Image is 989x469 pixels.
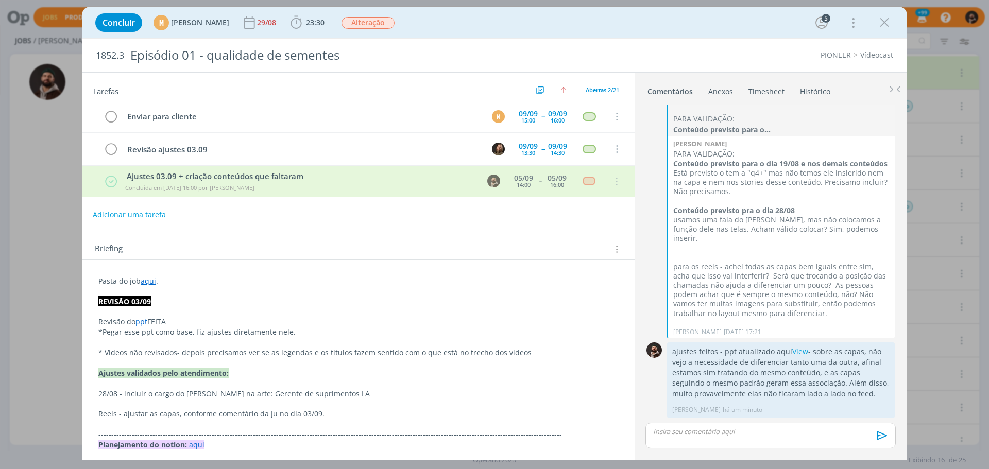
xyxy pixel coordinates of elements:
[98,276,619,286] p: Pasta do job .
[123,143,482,156] div: Revisão ajustes 03.09
[724,327,761,337] span: [DATE] 17:21
[519,143,538,150] div: 09/09
[548,143,567,150] div: 09/09
[673,205,795,215] strong: Conteúdo previsto pra o dia 28/08
[93,84,118,96] span: Tarefas
[822,14,830,23] div: 5
[550,182,564,187] div: 16:00
[257,19,278,26] div: 29/08
[123,110,482,123] div: Enviar para cliente
[748,82,785,97] a: Timesheet
[98,409,619,419] p: Reels - ajustar as capas, conforme comentário da Ju no dia 03/09.
[551,117,565,123] div: 16:00
[551,150,565,155] div: 14:30
[673,168,890,197] p: Está previsto o tem a "q4+" mas não temos ele insierido nem na capa e nem nos stories desse conte...
[135,317,147,326] a: ppt
[490,141,506,157] button: J
[541,113,544,120] span: --
[95,13,142,32] button: Concluir
[860,50,893,60] a: Vídeocast
[126,43,557,68] div: Episódio 01 - qualidade de sementes
[813,14,830,31] button: 5
[673,215,890,244] p: usamos uma fala do [PERSON_NAME], mas não colocamos a função dele nas telas. Acham válido colocar...
[96,50,124,61] span: 1852.3
[98,327,619,337] p: *Pegar esse ppt como base, fiz ajustes diretamente nele.
[103,19,135,27] span: Concluir
[539,178,542,185] span: --
[492,143,505,155] img: J
[646,342,662,358] img: D
[189,440,204,449] a: aqui
[723,405,762,414] span: há um minuto
[92,205,166,224] button: Adicionar uma tarefa
[82,7,907,460] div: dialog
[586,86,619,94] span: Abertas 2/21
[517,182,531,187] div: 14:00
[98,368,229,378] strong: Ajustes validados pelo atendimento:
[490,109,506,124] button: M
[821,50,851,60] a: PIONEER
[708,86,733,97] div: Anexos
[98,429,619,440] p: -------------------------------------------------------------------------------------------------...
[306,18,325,27] span: 23:30
[141,276,156,286] a: aqui
[154,15,229,30] button: M[PERSON_NAME]
[521,117,535,123] div: 15:00
[521,150,535,155] div: 13:30
[514,175,533,182] div: 05/09
[98,389,619,399] p: 28/08 - incluir o cargo do [PERSON_NAME] na arte: Gerente de suprimentos LA
[560,87,567,93] img: arrow-up.svg
[341,16,395,29] button: Alteração
[672,346,890,399] p: ajustes feitos - ppt atualizado aqui - sobre as capas, não vejo a necessidade de diferenciar tant...
[647,82,693,97] a: Comentários
[799,82,831,97] a: Histórico
[125,184,254,192] span: Concluída em [DATE] 16:00 por [PERSON_NAME]
[171,19,229,26] span: [PERSON_NAME]
[673,139,727,148] b: [PERSON_NAME]
[492,110,505,123] div: M
[673,327,722,337] p: [PERSON_NAME]
[673,113,890,124] p: PARA VALIDAÇÃO:
[673,159,888,168] strong: Conteúdo previsto para o dia 19/08 e nos demais conteúdos
[792,346,808,356] a: View
[123,170,478,182] div: Ajustes 03.09 + criação conteúdos que faltaram
[98,297,151,306] strong: REVISÃO 03/09
[672,405,721,414] p: [PERSON_NAME]
[541,145,544,152] span: --
[288,14,327,31] button: 23:30
[342,17,395,29] span: Alteração
[548,175,567,182] div: 05/09
[154,15,169,30] div: M
[95,242,123,256] span: Briefing
[548,110,567,117] div: 09/09
[673,149,890,159] p: PARA VALIDAÇÃO:
[673,125,771,134] strong: Conteúdo previsto para o...
[98,440,187,449] strong: Planejamento do notion:
[98,348,619,358] p: * Vídeos não revisados- depois precisamos ver se as legendas e os títulos fazem sentido com o que...
[519,110,538,117] div: 09/09
[673,262,890,318] p: para os reels - achei todas as capas bem iguais entre sim, acha que isso vai interferir? Será que...
[98,317,619,327] p: Revisão do FEITA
